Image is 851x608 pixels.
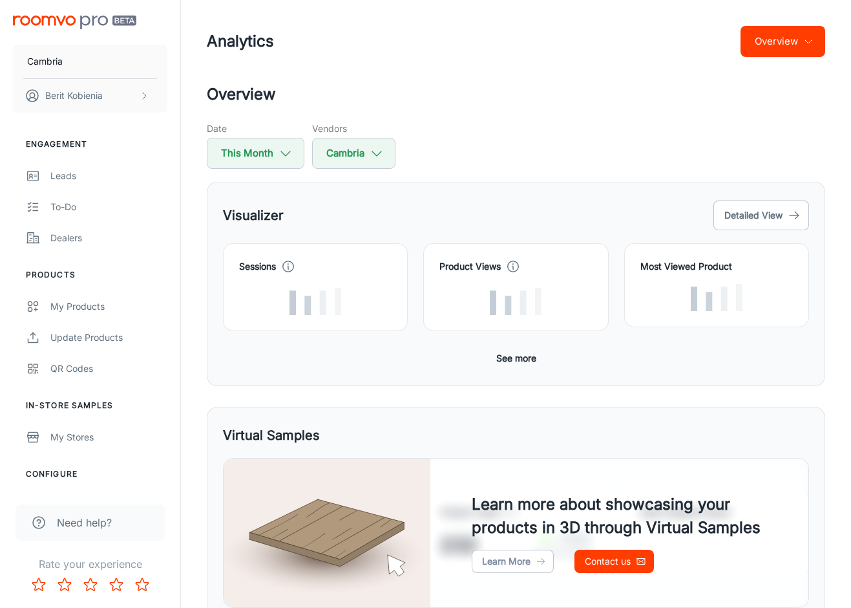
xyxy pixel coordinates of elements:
[129,572,155,598] button: Rate 5 star
[439,259,501,274] h4: Product Views
[207,122,304,135] h5: Date
[50,231,167,245] div: Dealers
[289,288,341,315] img: Loading
[103,572,129,598] button: Rate 4 star
[13,45,167,78] button: Cambria
[472,493,767,539] h4: Learn more about showcasing your products in 3D through Virtual Samples
[52,572,78,598] button: Rate 2 star
[312,138,395,169] button: Cambria
[223,206,284,225] h5: Visualizer
[691,284,742,311] img: Loading
[27,54,63,69] p: Cambria
[472,550,554,573] a: Learn More
[50,169,167,183] div: Leads
[50,299,167,314] div: My Products
[640,259,793,274] h4: Most Viewed Product
[57,515,112,530] span: Need help?
[50,362,167,376] div: QR Codes
[50,430,167,444] div: My Stores
[741,26,825,57] button: Overview
[207,83,825,106] h2: Overview
[26,572,52,598] button: Rate 1 star
[50,200,167,214] div: To-do
[207,138,304,169] button: This Month
[78,572,103,598] button: Rate 3 star
[45,89,103,103] p: Berit Kobienia
[491,347,541,370] button: See more
[239,259,276,274] h4: Sessions
[207,30,274,53] h1: Analytics
[13,16,136,29] img: Roomvo PRO Beta
[223,426,320,445] h5: Virtual Samples
[13,79,167,113] button: Berit Kobienia
[312,122,395,135] h5: Vendors
[713,201,809,230] button: Detailed View
[490,288,541,315] img: Loading
[50,331,167,345] div: Update Products
[574,550,654,573] a: Contact us
[10,556,170,572] p: Rate your experience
